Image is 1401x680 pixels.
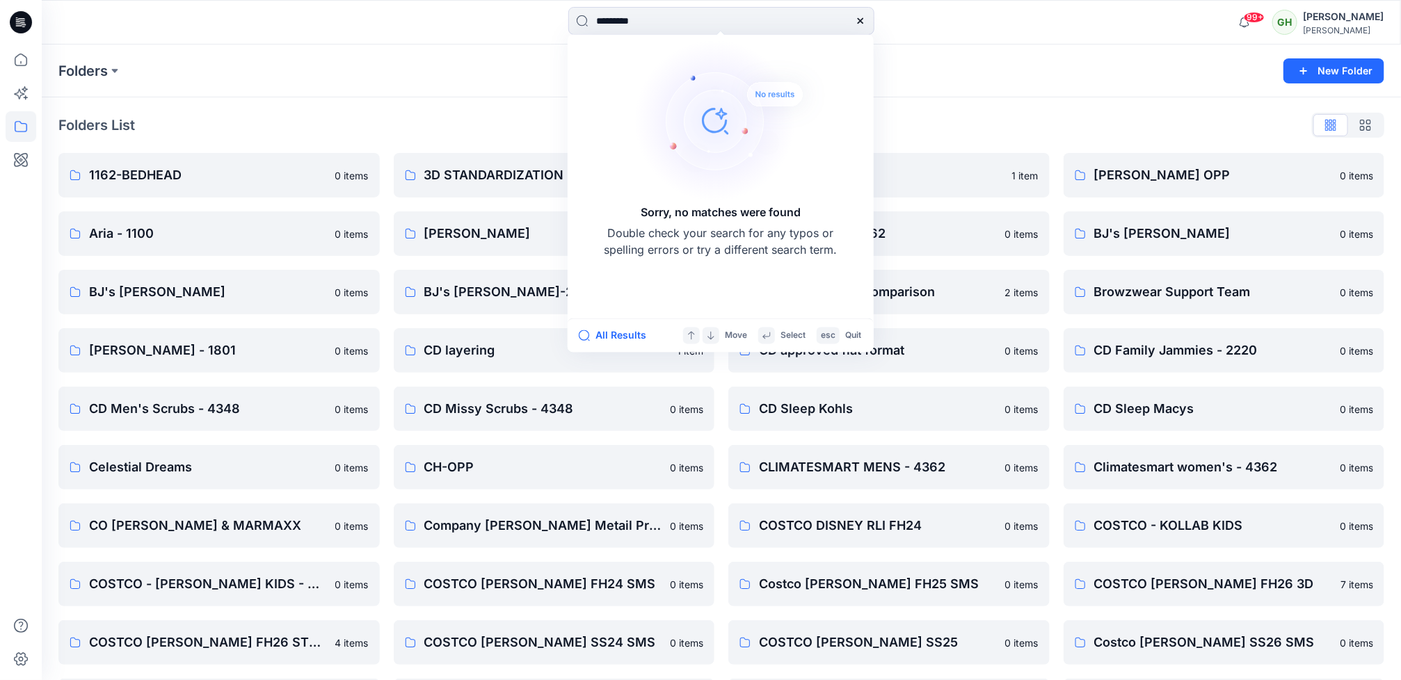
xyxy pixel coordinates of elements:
p: 0 items [335,343,369,358]
p: BJ's [PERSON_NAME]-23877 [424,282,662,302]
a: CD Missy Scrubs - 43480 items [394,387,715,431]
p: CD Men's Scrubs - 4348 [89,399,327,419]
p: 0 items [670,519,703,533]
p: Folders List [58,115,135,136]
p: 0 items [335,519,369,533]
p: CD Sleep Kohls [759,399,997,419]
a: COSTCO [PERSON_NAME] SS250 items [728,620,1050,665]
p: Quit [845,328,861,343]
a: Browzwear Support Team0 items [1064,270,1385,314]
a: Climatesmart women's - 43620 items [1064,445,1385,489]
p: COSTCO - [PERSON_NAME] KIDS - DESIGN USE [89,574,327,594]
p: BJ's [PERSON_NAME] [89,282,327,302]
a: CD Sleep Kohls0 items [728,387,1050,431]
a: BJ's [PERSON_NAME]0 items [58,270,380,314]
div: [PERSON_NAME] [1303,25,1384,35]
p: 0 items [1005,402,1039,416]
p: BH-3D catalog - 1162 [759,224,997,243]
a: Costco [PERSON_NAME] SS26 SMS0 items [1064,620,1385,665]
a: 3D STANDARDIZATION0 items [394,153,715,197]
a: Celestial Dreams0 items [58,445,380,489]
p: 0 items [1005,636,1039,650]
p: CO [PERSON_NAME] & MARMAXX [89,516,327,535]
p: 0 items [1005,343,1039,358]
a: Folders [58,61,108,81]
p: 0 items [335,168,369,183]
a: 40 WINKS1 item [728,153,1050,197]
button: All Results [579,327,655,344]
a: Costco [PERSON_NAME] FH25 SMS0 items [728,562,1050,606]
p: 0 items [335,460,369,475]
p: 1162-BEDHEAD [89,165,327,185]
p: 3D STANDARDIZATION [424,165,662,185]
p: 0 items [1340,519,1373,533]
p: Costco [PERSON_NAME] FH25 SMS [759,574,997,594]
div: GH [1272,10,1297,35]
p: Bra styles for 3D comparison [759,282,997,302]
a: [PERSON_NAME] - 18010 items [58,328,380,373]
p: 0 items [1340,402,1373,416]
a: CD Sleep Macys0 items [1064,387,1385,431]
a: COSTCO [PERSON_NAME] FH24 SMS0 items [394,562,715,606]
div: [PERSON_NAME] [1303,8,1384,25]
a: CD layering1 item [394,328,715,373]
h5: Sorry, no matches were found [641,204,801,221]
a: BJ's [PERSON_NAME]0 items [1064,211,1385,256]
p: 0 items [335,577,369,592]
p: Select [780,328,806,343]
p: 0 items [1340,636,1373,650]
p: 0 items [335,227,369,241]
a: CH-OPP0 items [394,445,715,489]
a: 1162-BEDHEAD0 items [58,153,380,197]
p: 0 items [1005,519,1039,533]
p: COSTCO [PERSON_NAME] FH26 STYLE 12-5543 [89,633,327,652]
p: CD Missy Scrubs - 4348 [424,399,662,419]
p: 4 items [335,636,369,650]
img: Sorry, no matches were found [634,38,829,204]
p: 2 items [1005,285,1039,300]
a: CD approved flat format0 items [728,328,1050,373]
a: [PERSON_NAME]0 items [394,211,715,256]
p: COSTCO [PERSON_NAME] SS24 SMS [424,633,662,652]
p: CD approved flat format [759,341,997,360]
a: Aria - 11000 items [58,211,380,256]
p: BJ's [PERSON_NAME] [1094,224,1332,243]
a: CLIMATESMART MENS - 43620 items [728,445,1050,489]
p: 0 items [1340,168,1373,183]
p: 7 items [1340,577,1373,592]
a: Bra styles for 3D comparison2 items [728,270,1050,314]
p: esc [821,328,835,343]
a: BH-3D catalog - 11620 items [728,211,1050,256]
a: COSTCO DISNEY RLI FH240 items [728,503,1050,548]
a: BJ's [PERSON_NAME]-238770 items [394,270,715,314]
p: Move [725,328,747,343]
p: 0 items [1005,460,1039,475]
p: COSTCO [PERSON_NAME] FH24 SMS [424,574,662,594]
p: Climatesmart women's - 4362 [1094,458,1332,477]
a: CD Men's Scrubs - 43480 items [58,387,380,431]
p: 1 item [1012,168,1039,183]
p: Aria - 1100 [89,224,327,243]
p: 0 items [1340,285,1373,300]
a: COSTCO [PERSON_NAME] FH26 STYLE 12-55434 items [58,620,380,665]
p: Costco [PERSON_NAME] SS26 SMS [1094,633,1332,652]
button: New Folder [1283,58,1384,83]
p: 0 items [1340,460,1373,475]
p: CH-OPP [424,458,662,477]
a: COSTCO - KOLLAB KIDS0 items [1064,503,1385,548]
p: Company [PERSON_NAME] Metail Project [424,516,662,535]
p: 0 items [670,402,703,416]
p: COSTCO [PERSON_NAME] SS25 [759,633,997,652]
p: CD Sleep Macys [1094,399,1332,419]
a: CO [PERSON_NAME] & MARMAXX0 items [58,503,380,548]
p: 0 items [335,285,369,300]
p: COSTCO [PERSON_NAME] FH26 3D [1094,574,1333,594]
p: [PERSON_NAME] [424,224,662,243]
p: 0 items [670,577,703,592]
p: COSTCO - KOLLAB KIDS [1094,516,1332,535]
p: 0 items [1340,227,1373,241]
p: [PERSON_NAME] - 1801 [89,341,327,360]
a: COSTCO - [PERSON_NAME] KIDS - DESIGN USE0 items [58,562,380,606]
